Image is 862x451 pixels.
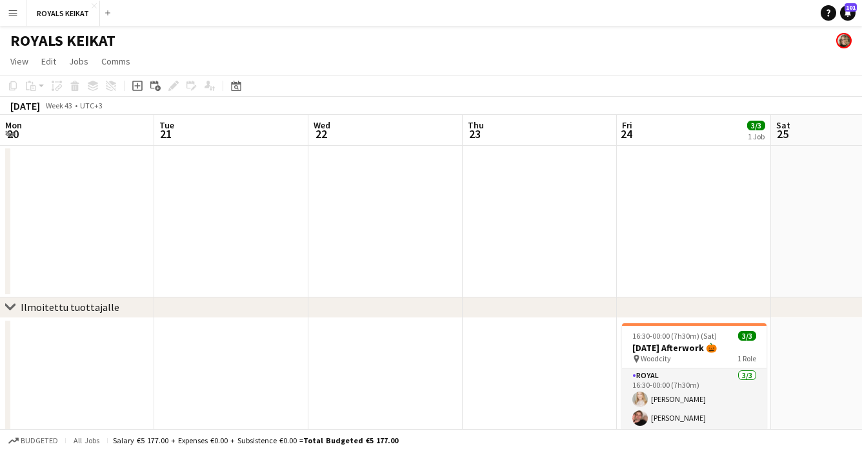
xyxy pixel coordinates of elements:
[26,1,100,26] button: ROYALS KEIKAT
[36,53,61,70] a: Edit
[737,354,756,363] span: 1 Role
[620,126,632,141] span: 24
[96,53,135,70] a: Comms
[466,126,484,141] span: 23
[10,55,28,67] span: View
[5,53,34,70] a: View
[157,126,174,141] span: 21
[10,99,40,112] div: [DATE]
[314,119,330,131] span: Wed
[69,55,88,67] span: Jobs
[64,53,94,70] a: Jobs
[738,331,756,341] span: 3/3
[5,119,22,131] span: Mon
[159,119,174,131] span: Tue
[776,119,790,131] span: Sat
[303,436,398,445] span: Total Budgeted €5 177.00
[622,368,767,450] app-card-role: Royal3/316:30-00:00 (7h30m)[PERSON_NAME][PERSON_NAME][PERSON_NAME]
[80,101,103,110] div: UTC+3
[468,119,484,131] span: Thu
[748,132,765,141] div: 1 Job
[312,126,330,141] span: 22
[101,55,130,67] span: Comms
[71,436,102,445] span: All jobs
[10,31,115,50] h1: ROYALS KEIKAT
[113,436,398,445] div: Salary €5 177.00 + Expenses €0.00 + Subsistence €0.00 =
[840,5,856,21] a: 101
[43,101,75,110] span: Week 43
[836,33,852,48] app-user-avatar: Pauliina Aalto
[747,121,765,130] span: 3/3
[21,301,119,314] div: Ilmoitettu tuottajalle
[774,126,790,141] span: 25
[6,434,60,448] button: Budgeted
[845,3,857,12] span: 101
[641,354,671,363] span: Woodcity
[632,331,717,341] span: 16:30-00:00 (7h30m) (Sat)
[622,342,767,354] h3: [DATE] Afterwork 🎃
[622,323,767,450] app-job-card: 16:30-00:00 (7h30m) (Sat)3/3[DATE] Afterwork 🎃 Woodcity1 RoleRoyal3/316:30-00:00 (7h30m)[PERSON_N...
[3,126,22,141] span: 20
[41,55,56,67] span: Edit
[622,119,632,131] span: Fri
[21,436,58,445] span: Budgeted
